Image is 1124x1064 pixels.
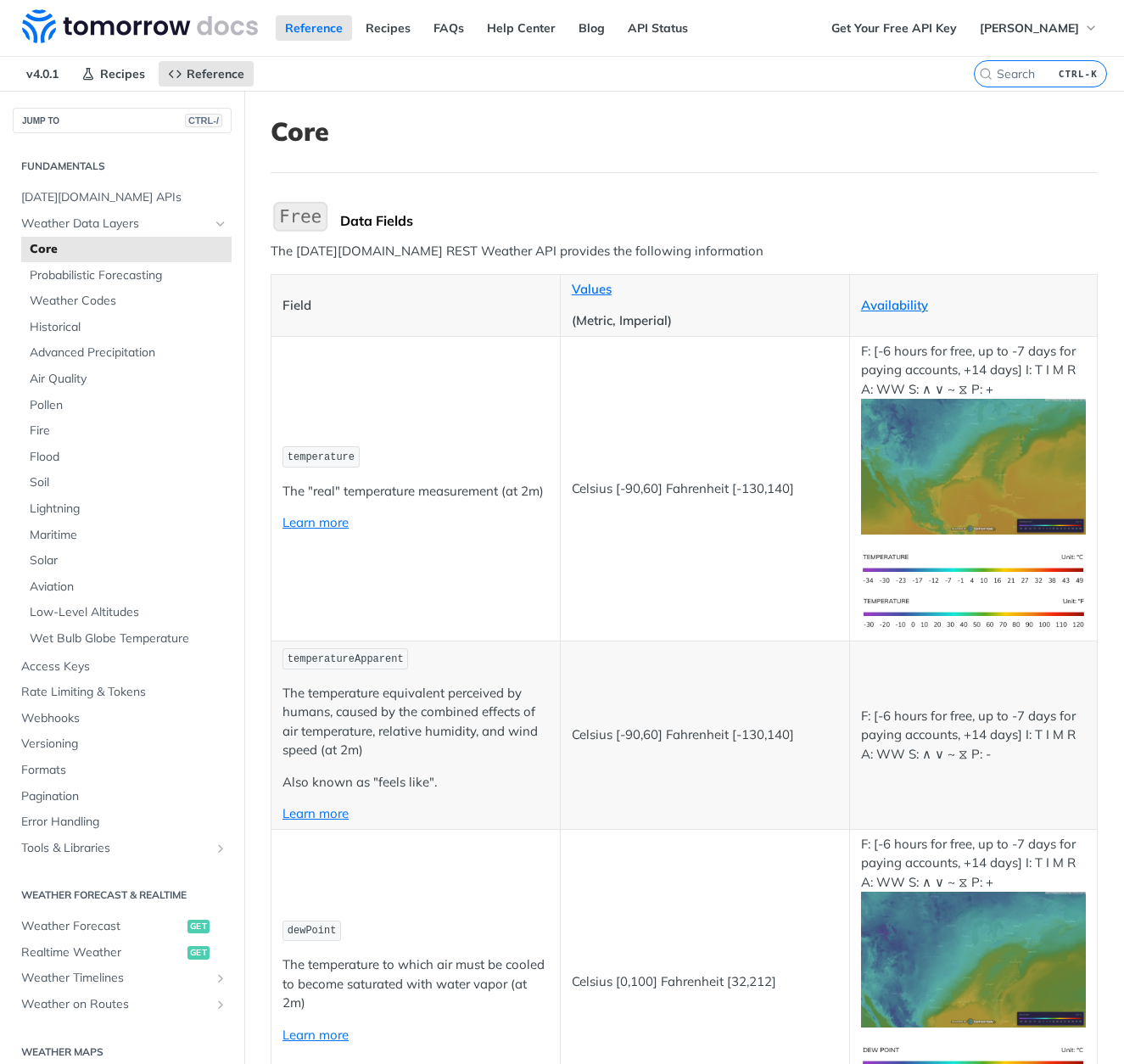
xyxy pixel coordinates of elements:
[21,736,227,753] span: Versioning
[980,20,1079,36] span: [PERSON_NAME]
[282,514,349,530] a: Learn more
[424,15,473,41] a: FAQs
[30,449,227,466] span: Flood
[572,972,838,992] p: Celsius [0,100] Fahrenheit [32,212]
[21,445,232,470] a: Flood
[822,15,966,41] a: Get Your Free API Key
[282,955,549,1013] p: The temperature to which air must be cooled to become saturated with water vapor (at 2m)
[21,216,210,232] span: Weather Data Layers
[13,966,232,991] a: Weather TimelinesShow subpages for Weather Timelines
[30,552,227,569] span: Solar
[13,992,232,1017] a: Weather on RoutesShow subpages for Weather on Routes
[21,600,232,625] a: Low-Level Altitudes
[13,185,232,210] a: [DATE][DOMAIN_NAME] APIs
[340,212,1098,229] div: Data Fields
[17,61,68,87] span: v4.0.1
[30,501,227,518] span: Lightning
[21,944,183,961] span: Realtime Weather
[187,920,210,933] span: get
[21,340,232,366] a: Advanced Precipitation
[30,579,227,596] span: Aviation
[572,311,838,331] p: (Metric, Imperial)
[187,66,244,81] span: Reference
[288,451,355,463] span: temperature
[21,315,232,340] a: Historical
[72,61,154,87] a: Recipes
[21,626,232,652] a: Wet Bulb Globe Temperature
[21,470,232,496] a: Soil
[21,288,232,314] a: Weather Codes
[30,267,227,284] span: Probabilistic Forecasting
[572,479,838,499] p: Celsius [-90,60] Fahrenheit [-130,140]
[13,108,232,133] button: JUMP TOCTRL-/
[618,15,697,41] a: API Status
[21,496,232,522] a: Lightning
[572,725,838,745] p: Celsius [-90,60] Fahrenheit [-130,140]
[30,604,227,621] span: Low-Level Altitudes
[21,263,232,288] a: Probabilistic Forecasting
[861,342,1086,535] p: F: [-6 hours for free, up to -7 days for paying accounts, +14 days] I: T I M R A: WW S: ∧ ∨ ~ ⧖ P: +
[30,344,227,361] span: Advanced Precipitation
[30,319,227,336] span: Historical
[13,706,232,731] a: Webhooks
[282,296,549,316] p: Field
[13,654,232,680] a: Access Keys
[861,457,1086,473] span: Expand image
[21,814,227,831] span: Error Handling
[572,281,612,297] a: Values
[21,970,210,987] span: Weather Timelines
[21,367,232,392] a: Air Quality
[21,393,232,418] a: Pollen
[30,527,227,544] span: Maritime
[214,998,227,1011] button: Show subpages for Weather on Routes
[13,836,232,861] a: Tools & LibrariesShow subpages for Tools & Libraries
[282,1027,349,1043] a: Learn more
[21,548,232,574] a: Solar
[861,604,1086,620] span: Expand image
[13,809,232,835] a: Error Handling
[970,15,1107,41] button: [PERSON_NAME]
[861,297,928,313] a: Availability
[288,653,404,665] span: temperatureApparent
[282,773,549,792] p: Also known as "feels like".
[214,972,227,985] button: Show subpages for Weather Timelines
[13,680,232,705] a: Rate Limiting & Tokens
[271,242,1098,261] p: The [DATE][DOMAIN_NAME] REST Weather API provides the following information
[478,15,565,41] a: Help Center
[861,950,1086,966] span: Expand image
[185,114,222,127] span: CTRL-/
[30,293,227,310] span: Weather Codes
[21,574,232,600] a: Aviation
[22,9,258,43] img: Tomorrow.io Weather API Docs
[13,940,232,966] a: Realtime Weatherget
[271,116,1098,147] h1: Core
[13,731,232,757] a: Versioning
[13,159,232,174] h2: Fundamentals
[100,66,145,81] span: Recipes
[21,918,183,935] span: Weather Forecast
[21,710,227,727] span: Webhooks
[21,840,210,857] span: Tools & Libraries
[21,189,227,206] span: [DATE][DOMAIN_NAME] APIs
[282,482,549,501] p: The "real" temperature measurement (at 2m)
[30,241,227,258] span: Core
[30,397,227,414] span: Pollen
[1054,65,1102,82] kbd: CTRL-K
[21,684,227,701] span: Rate Limiting & Tokens
[30,371,227,388] span: Air Quality
[21,523,232,548] a: Maritime
[356,15,420,41] a: Recipes
[13,784,232,809] a: Pagination
[13,211,232,237] a: Weather Data LayersHide subpages for Weather Data Layers
[861,835,1086,1028] p: F: [-6 hours for free, up to -7 days for paying accounts, +14 days] I: T I M R A: WW S: ∧ ∨ ~ ⧖ P: +
[21,418,232,444] a: Fire
[861,559,1086,575] span: Expand image
[13,914,232,939] a: Weather Forecastget
[21,237,232,262] a: Core
[159,61,254,87] a: Reference
[282,805,349,821] a: Learn more
[21,788,227,805] span: Pagination
[13,1044,232,1060] h2: Weather Maps
[214,217,227,231] button: Hide subpages for Weather Data Layers
[861,707,1086,764] p: F: [-6 hours for free, up to -7 days for paying accounts, +14 days] I: T I M R A: WW S: ∧ ∨ ~ ⧖ P: -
